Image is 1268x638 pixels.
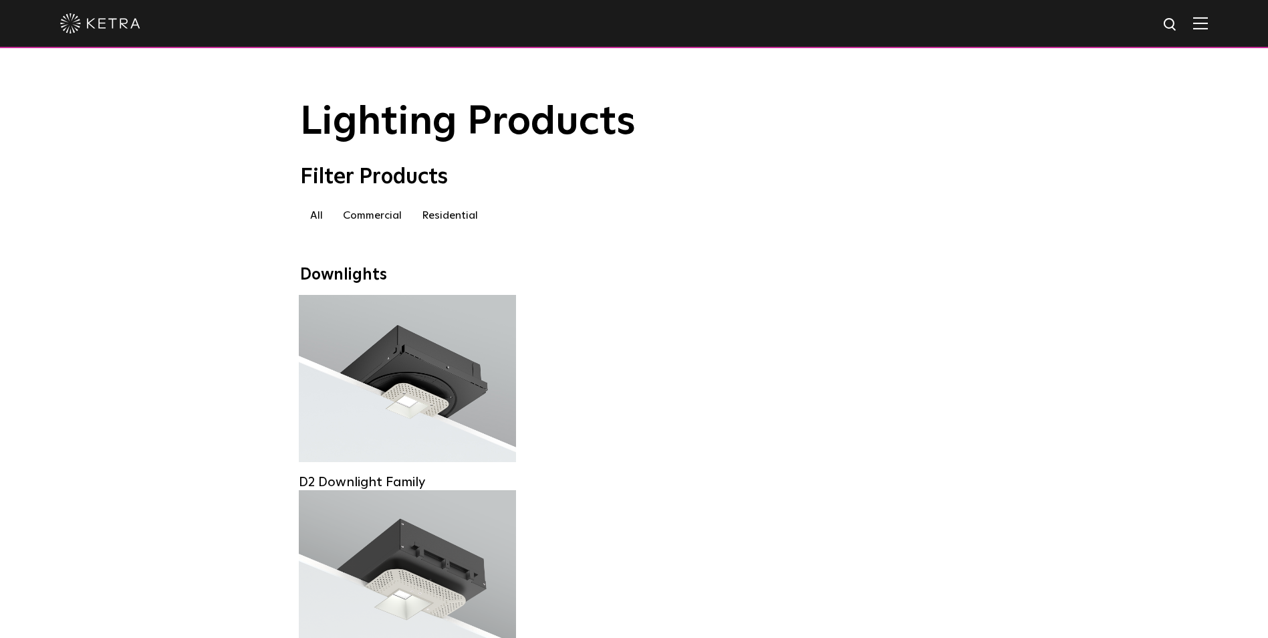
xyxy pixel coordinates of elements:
[412,203,488,227] label: Residential
[333,203,412,227] label: Commercial
[300,265,969,285] div: Downlights
[1162,17,1179,33] img: search icon
[299,474,516,490] div: D2 Downlight Family
[300,203,333,227] label: All
[300,102,636,142] span: Lighting Products
[60,13,140,33] img: ketra-logo-2019-white
[299,295,516,470] a: D2 Downlight Family Lumen Output:1200Colors:White / Black / Gloss Black / Silver / Bronze / Silve...
[300,165,969,190] div: Filter Products
[1193,17,1208,29] img: Hamburger%20Nav.svg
